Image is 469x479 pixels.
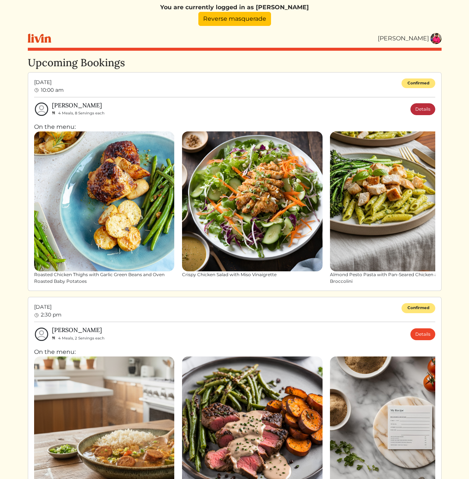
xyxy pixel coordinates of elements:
[52,111,55,115] img: fork_knife_small-8e8c56121c6ac9ad617f7f0151facf9cb574b427d2b27dceffcaf97382ddc7e7.svg
[402,303,435,313] div: Confirmed
[34,313,39,318] img: clock-b05ee3d0f9935d60bc54650fc25b6257a00041fd3bdc39e3e98414568feee22d.svg
[41,87,64,93] span: 10:00 am
[182,131,323,272] img: Crispy Chicken Salad with Miso Vinaigrette
[410,103,435,115] a: Details
[52,102,105,109] h6: [PERSON_NAME]
[34,88,39,93] img: clock-b05ee3d0f9935d60bc54650fc25b6257a00041fd3bdc39e3e98414568feee22d.svg
[28,57,442,69] h3: Upcoming Bookings
[28,34,51,43] img: livin-logo-a0d97d1a881af30f6274990eb6222085a2533c92bbd1e4f22c21b4f0d0e3210c.svg
[182,271,323,278] div: Crispy Chicken Salad with Miso Vinaigrette
[34,131,175,272] img: Roasted Chicken Thighs with Garlic Green Beans and Oven Roasted Baby Potatoes
[34,102,49,117] img: profile-circle-6dcd711754eaac681cb4e5fa6e5947ecf152da99a3a386d1f417117c42b37ef2.svg
[34,303,62,311] span: [DATE]
[52,336,55,340] img: fork_knife_small-8e8c56121c6ac9ad617f7f0151facf9cb574b427d2b27dceffcaf97382ddc7e7.svg
[34,131,175,285] a: Roasted Chicken Thighs with Garlic Green Beans and Oven Roasted Baby Potatoes
[41,311,62,318] span: 2:30 pm
[402,78,435,88] div: Confirmed
[34,327,49,342] img: profile-circle-6dcd711754eaac681cb4e5fa6e5947ecf152da99a3a386d1f417117c42b37ef2.svg
[198,12,271,26] a: Reverse masquerade
[410,328,435,340] a: Details
[34,271,175,285] div: Roasted Chicken Thighs with Garlic Green Beans and Oven Roasted Baby Potatoes
[378,34,429,43] div: [PERSON_NAME]
[182,131,323,278] a: Crispy Chicken Salad with Miso Vinaigrette
[52,326,105,334] h6: [PERSON_NAME]
[34,123,435,285] div: On the menu:
[58,336,105,341] span: 4 Meals, 2 Servings each
[34,78,64,86] span: [DATE]
[430,33,442,44] img: 119c8e455342022a2fb0da2c2c3de940
[58,111,105,115] span: 4 Meals, 8 Servings each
